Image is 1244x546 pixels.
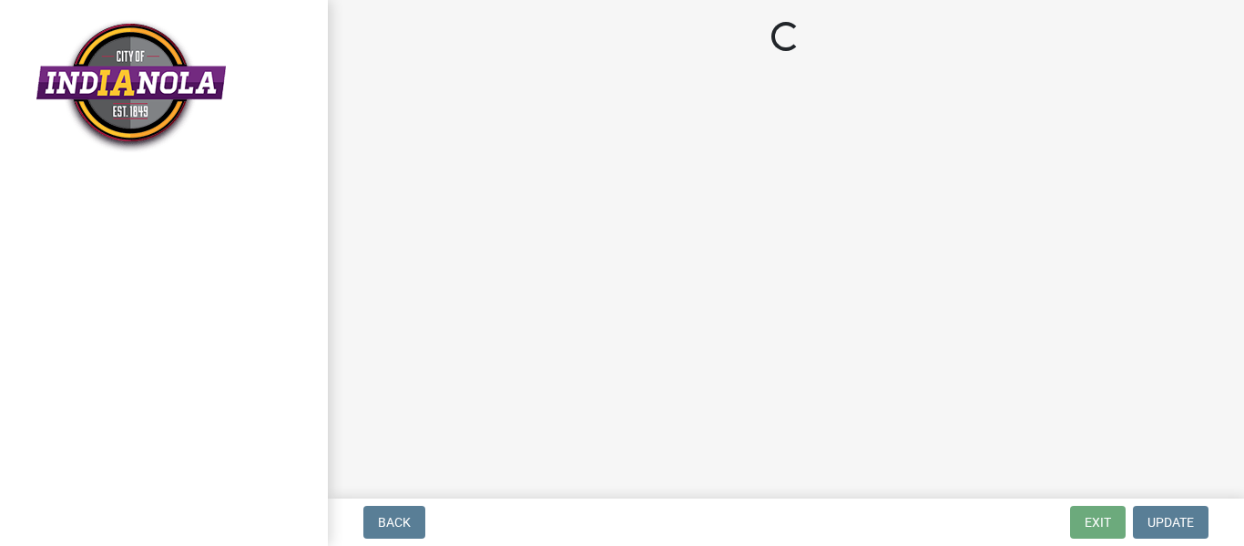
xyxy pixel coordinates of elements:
img: City of Indianola, Iowa [36,19,226,153]
button: Exit [1070,506,1126,539]
button: Back [363,506,425,539]
span: Update [1147,515,1194,530]
span: Back [378,515,411,530]
button: Update [1133,506,1208,539]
